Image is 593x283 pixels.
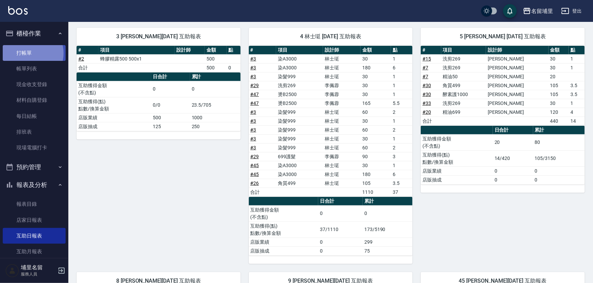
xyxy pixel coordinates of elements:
[361,188,391,197] td: 1110
[190,72,241,81] th: 累計
[391,143,413,152] td: 2
[441,72,486,81] td: 精油50
[77,46,98,55] th: #
[391,179,413,188] td: 3.5
[323,125,361,134] td: 林士珽
[205,54,227,63] td: 500
[276,46,323,55] th: 項目
[549,81,569,90] td: 105
[422,100,431,106] a: #33
[3,124,66,140] a: 排班表
[77,97,151,113] td: 互助獲得(點) 點數/換算金額
[251,154,259,159] a: #29
[422,56,431,62] a: #15
[190,122,241,131] td: 250
[318,197,363,206] th: 日合計
[323,179,361,188] td: 林士珽
[569,63,585,72] td: 1
[421,175,493,184] td: 店販抽成
[391,170,413,179] td: 6
[493,150,533,166] td: 14/420
[3,61,66,77] a: 帳單列表
[421,150,493,166] td: 互助獲得(點) 點數/換算金額
[421,134,493,150] td: 互助獲得金額 (不含點)
[391,161,413,170] td: 1
[227,63,241,72] td: 0
[421,166,493,175] td: 店販業績
[318,246,363,255] td: 0
[533,126,585,135] th: 累計
[251,145,256,150] a: #3
[549,108,569,117] td: 120
[520,4,556,18] button: 名留埔里
[251,180,259,186] a: #26
[276,170,323,179] td: 染A3000
[3,158,66,176] button: 預約管理
[276,125,323,134] td: 染髮999
[323,108,361,117] td: 林士珽
[77,113,151,122] td: 店販業績
[323,54,361,63] td: 林士珽
[486,54,549,63] td: [PERSON_NAME]
[486,99,549,108] td: [PERSON_NAME]
[323,161,361,170] td: 林士珽
[276,90,323,99] td: 燙B2500
[549,72,569,81] td: 20
[421,126,585,185] table: a dense table
[441,99,486,108] td: 洗剪269
[190,97,241,113] td: 23.5/705
[5,264,19,278] img: Person
[276,117,323,125] td: 染髮999
[205,63,227,72] td: 500
[190,81,241,97] td: 0
[549,54,569,63] td: 30
[533,134,585,150] td: 80
[549,63,569,72] td: 30
[257,33,405,40] span: 4 林士珽 [DATE] 互助報表
[391,188,413,197] td: 37
[251,127,256,133] a: #3
[441,46,486,55] th: 項目
[21,264,56,271] h5: 埔里名留
[276,99,323,108] td: 燙B2500
[422,83,431,88] a: #30
[441,63,486,72] td: 洗剪269
[3,196,66,212] a: 報表目錄
[391,117,413,125] td: 1
[549,46,569,55] th: 金額
[249,221,318,238] td: 互助獲得(點) 點數/換算金額
[421,117,441,125] td: 合計
[361,143,391,152] td: 60
[441,54,486,63] td: 洗剪269
[77,46,241,72] table: a dense table
[323,152,361,161] td: 李佩蓉
[422,74,428,79] a: #7
[3,212,66,228] a: 店家日報表
[323,117,361,125] td: 林士珽
[391,72,413,81] td: 1
[227,46,241,55] th: 點
[363,205,413,221] td: 0
[251,109,256,115] a: #3
[276,108,323,117] td: 染髮999
[391,152,413,161] td: 3
[391,54,413,63] td: 1
[486,81,549,90] td: [PERSON_NAME]
[391,125,413,134] td: 2
[361,125,391,134] td: 60
[486,90,549,99] td: [PERSON_NAME]
[175,46,205,55] th: 設計師
[3,108,66,124] a: 每日結帳
[3,176,66,194] button: 報表及分析
[251,172,259,177] a: #45
[249,246,318,255] td: 店販抽成
[503,4,517,18] button: save
[276,72,323,81] td: 染髮999
[85,33,232,40] span: 3 [PERSON_NAME][DATE] 互助報表
[549,90,569,99] td: 105
[251,118,256,124] a: #3
[77,122,151,131] td: 店販抽成
[323,99,361,108] td: 李佩蓉
[276,179,323,188] td: 角質499
[205,46,227,55] th: 金額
